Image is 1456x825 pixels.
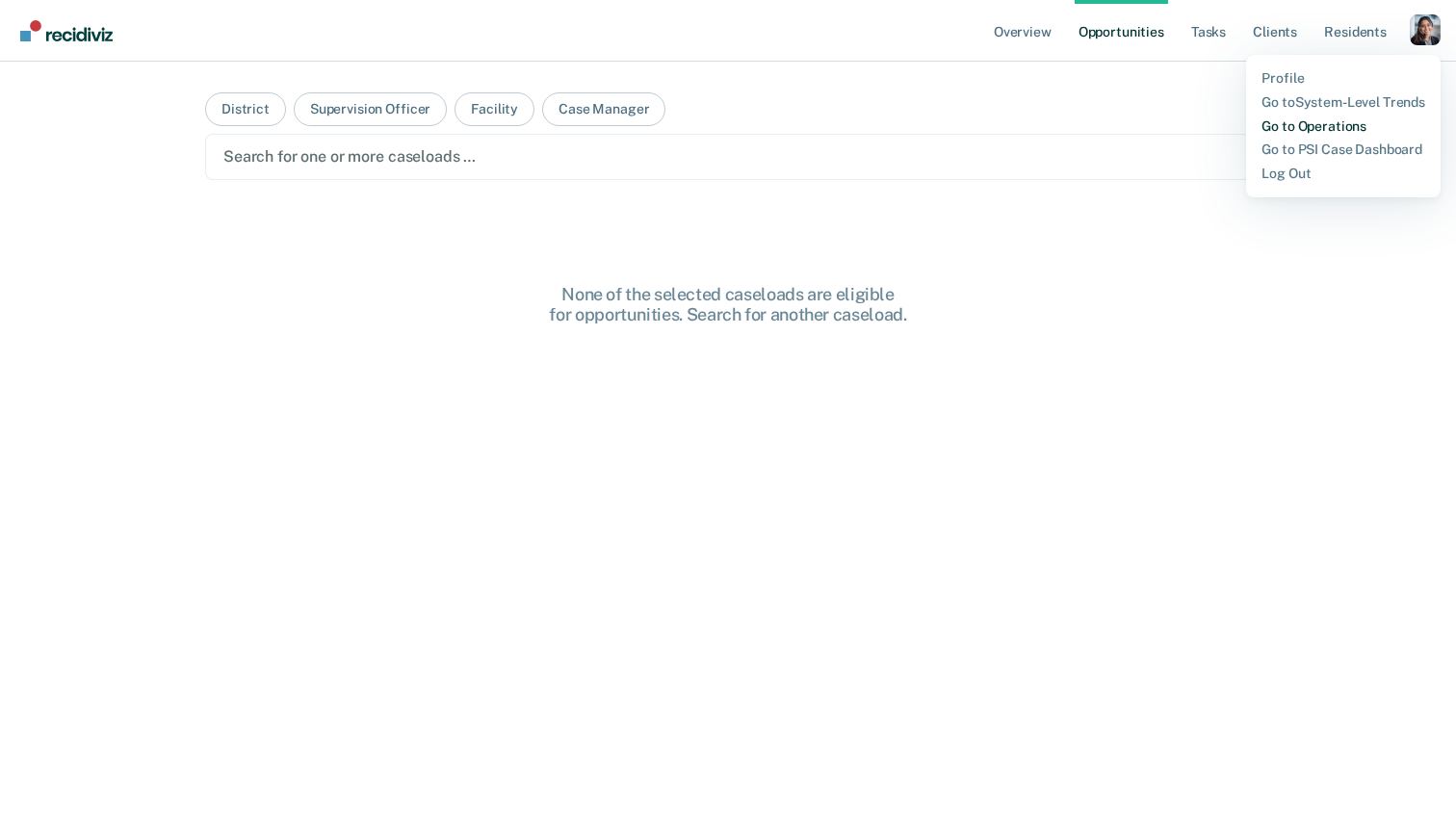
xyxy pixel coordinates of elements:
[542,92,665,126] button: Case Manager
[205,92,286,126] button: District
[1410,14,1441,45] button: Profile dropdown button
[1261,118,1425,135] a: Go to Operations
[420,284,1036,325] div: None of the selected caseloads are eligible for opportunities. Search for another caseload.
[1261,142,1425,158] a: Go to PSI Case Dashboard
[20,20,113,41] img: Recidiviz
[294,92,447,126] button: Supervision Officer
[1261,166,1425,182] a: Log Out
[1261,94,1425,111] a: Go to System-Level Trends
[1261,70,1425,87] a: Profile
[455,92,534,126] button: Facility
